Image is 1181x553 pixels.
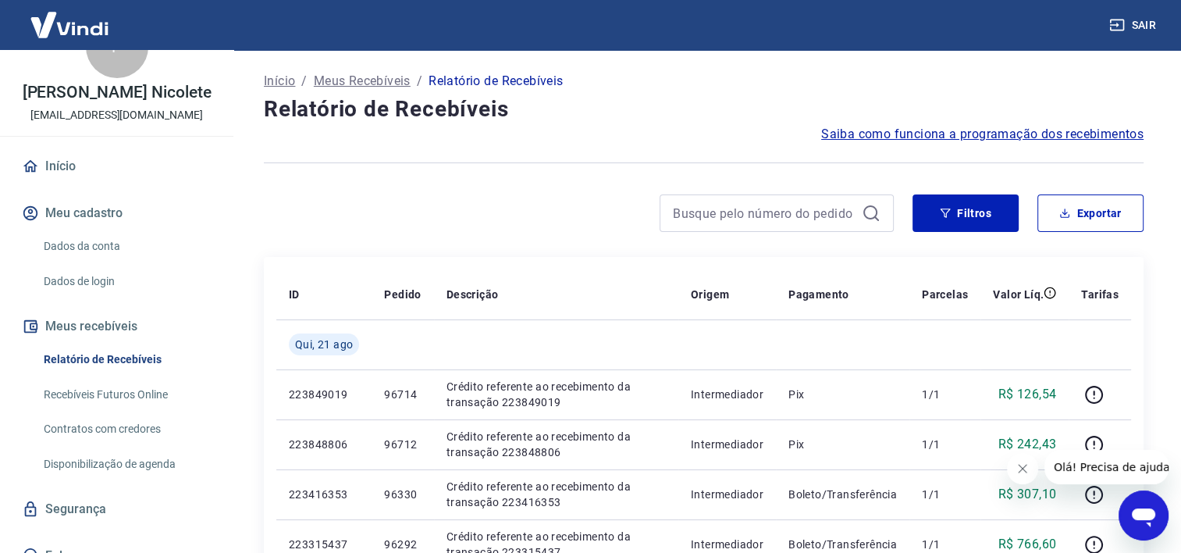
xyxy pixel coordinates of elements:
[384,437,421,452] p: 96712
[446,429,666,460] p: Crédito referente ao recebimento da transação 223848806
[922,287,968,302] p: Parcelas
[384,487,421,502] p: 96330
[922,387,968,402] p: 1/1
[1106,11,1162,40] button: Sair
[446,287,499,302] p: Descrição
[788,287,849,302] p: Pagamento
[922,437,968,452] p: 1/1
[314,72,411,91] a: Meus Recebíveis
[446,379,666,410] p: Crédito referente ao recebimento da transação 223849019
[691,387,763,402] p: Intermediador
[37,344,215,376] a: Relatório de Recebíveis
[788,487,897,502] p: Boleto/Transferência
[1044,450,1169,484] iframe: Mensagem da empresa
[384,387,421,402] p: 96714
[264,94,1144,125] h4: Relatório de Recebíveis
[998,435,1057,454] p: R$ 242,43
[289,387,359,402] p: 223849019
[19,492,215,526] a: Segurança
[384,537,421,552] p: 96292
[289,487,359,502] p: 223416353
[264,72,295,91] a: Início
[19,1,120,48] img: Vindi
[301,72,307,91] p: /
[1119,491,1169,541] iframe: Botão para abrir a janela de mensagens
[19,309,215,344] button: Meus recebíveis
[691,537,763,552] p: Intermediador
[922,487,968,502] p: 1/1
[691,487,763,502] p: Intermediador
[1081,287,1119,302] p: Tarifas
[446,479,666,510] p: Crédito referente ao recebimento da transação 223416353
[673,202,856,225] input: Busque pelo número do pedido
[37,266,215,298] a: Dados de login
[691,437,763,452] p: Intermediador
[384,287,421,302] p: Pedido
[788,387,897,402] p: Pix
[788,537,897,552] p: Boleto/Transferência
[37,448,215,480] a: Disponibilização de agenda
[429,72,563,91] p: Relatório de Recebíveis
[19,149,215,184] a: Início
[993,287,1044,302] p: Valor Líq.
[37,379,215,411] a: Recebíveis Futuros Online
[289,437,359,452] p: 223848806
[417,72,422,91] p: /
[912,194,1019,232] button: Filtros
[691,287,729,302] p: Origem
[1037,194,1144,232] button: Exportar
[1007,453,1038,484] iframe: Fechar mensagem
[23,84,212,101] p: [PERSON_NAME] Nicolete
[998,485,1057,504] p: R$ 307,10
[30,107,203,123] p: [EMAIL_ADDRESS][DOMAIN_NAME]
[37,413,215,445] a: Contratos com credores
[922,537,968,552] p: 1/1
[998,385,1057,404] p: R$ 126,54
[821,125,1144,144] a: Saiba como funciona a programação dos recebimentos
[37,230,215,262] a: Dados da conta
[295,337,353,352] span: Qui, 21 ago
[289,287,300,302] p: ID
[19,196,215,230] button: Meu cadastro
[788,437,897,452] p: Pix
[289,537,359,552] p: 223315437
[9,11,131,23] span: Olá! Precisa de ajuda?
